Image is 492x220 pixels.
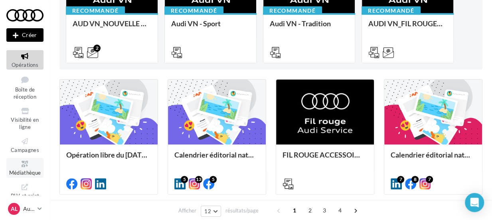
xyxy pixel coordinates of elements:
[93,45,101,52] div: 2
[270,19,348,35] div: Audi VN - Tradition
[6,201,43,216] a: AL Audi LAON
[411,176,419,183] div: 8
[209,176,217,183] div: 5
[6,105,43,132] a: Visibilité en ligne
[368,19,447,35] div: AUDI VN_FIL ROUGE 2025 - A1, Q2, Q3, Q5 et Q4 e-tron
[263,6,322,15] div: Recommandé
[201,206,221,217] button: 12
[362,6,421,15] div: Recommandé
[11,117,39,130] span: Visibilité en ligne
[12,62,38,68] span: Opérations
[181,176,188,183] div: 5
[6,135,43,155] a: Campagnes
[9,169,41,176] span: Médiathèque
[6,181,43,216] a: PLV et print personnalisable
[6,28,43,42] button: Créer
[397,176,404,183] div: 7
[204,208,211,214] span: 12
[6,28,43,42] div: Nouvelle campagne
[426,176,433,183] div: 7
[174,151,259,167] div: Calendrier éditorial national : semaine du 25.08 au 31.08
[11,147,39,153] span: Campagnes
[171,19,250,35] div: Audi VN - Sport
[6,50,43,70] a: Opérations
[334,204,346,217] span: 4
[283,151,368,167] div: FIL ROUGE ACCESSOIRES SEPTEMBRE - AUDI SERVICE
[318,204,331,217] span: 3
[195,176,202,183] div: 13
[73,19,151,35] div: AUD VN_NOUVELLE A6 e-tron
[14,86,36,100] span: Boîte de réception
[178,207,196,214] span: Afficher
[391,151,476,167] div: Calendrier éditorial national : semaines du 04.08 au 25.08
[66,151,151,167] div: Opération libre du [DATE] 12:06
[11,205,18,213] span: AL
[66,6,125,15] div: Recommandé
[164,6,223,15] div: Recommandé
[465,193,484,212] div: Open Intercom Messenger
[23,205,34,213] p: Audi LAON
[288,204,301,217] span: 1
[10,191,40,214] span: PLV et print personnalisable
[6,73,43,102] a: Boîte de réception
[225,207,259,214] span: résultats/page
[304,204,316,217] span: 2
[6,158,43,177] a: Médiathèque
